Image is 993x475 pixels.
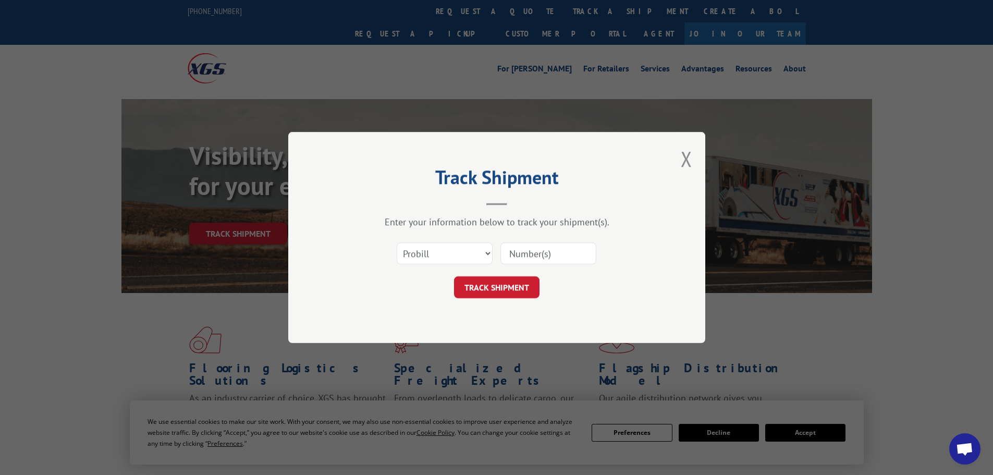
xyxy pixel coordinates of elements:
input: Number(s) [500,242,596,264]
div: Open chat [949,433,980,465]
h2: Track Shipment [340,170,653,190]
div: Enter your information below to track your shipment(s). [340,216,653,228]
button: Close modal [681,145,692,173]
button: TRACK SHIPMENT [454,276,540,298]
